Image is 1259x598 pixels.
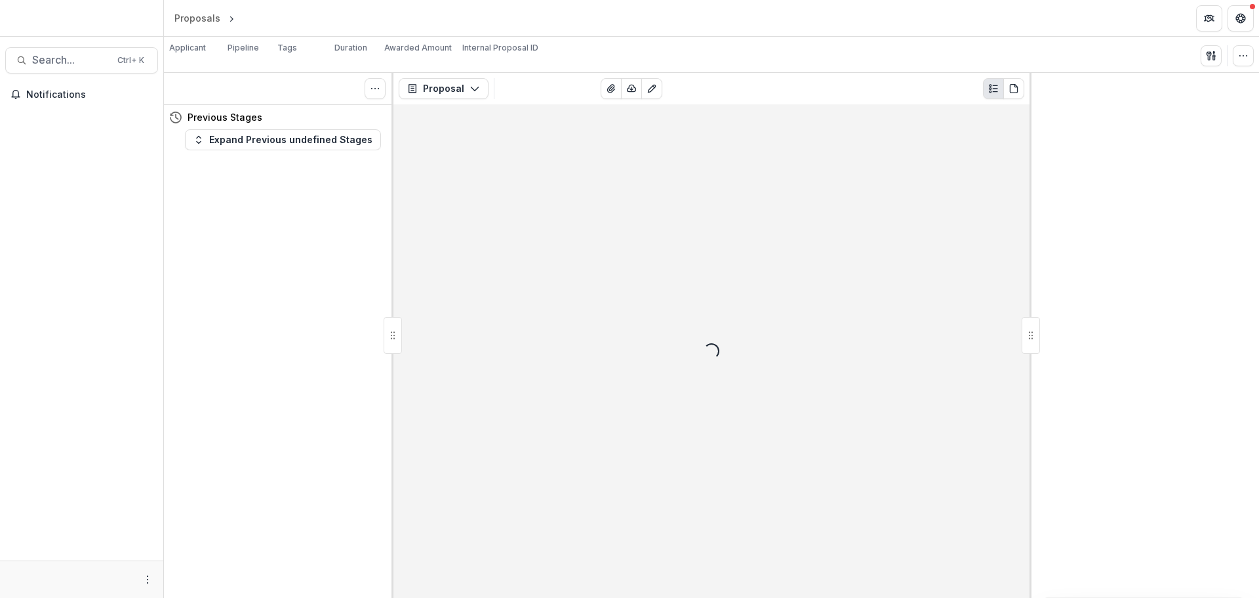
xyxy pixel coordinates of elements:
[277,42,297,54] p: Tags
[169,9,293,28] nav: breadcrumb
[1196,5,1222,32] button: Partners
[228,42,259,54] p: Pipeline
[601,78,622,99] button: View Attached Files
[32,54,110,66] span: Search...
[1003,78,1024,99] button: PDF view
[334,42,367,54] p: Duration
[462,42,538,54] p: Internal Proposal ID
[140,572,155,587] button: More
[188,110,262,124] h4: Previous Stages
[1228,5,1254,32] button: Get Help
[365,78,386,99] button: Toggle View Cancelled Tasks
[169,42,206,54] p: Applicant
[185,129,381,150] button: Expand Previous undefined Stages
[26,89,153,100] span: Notifications
[983,78,1004,99] button: Plaintext view
[174,11,220,25] div: Proposals
[5,84,158,105] button: Notifications
[399,78,489,99] button: Proposal
[384,42,452,54] p: Awarded Amount
[169,9,226,28] a: Proposals
[5,47,158,74] button: Search...
[115,53,147,68] div: Ctrl + K
[641,78,662,99] button: Edit as form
